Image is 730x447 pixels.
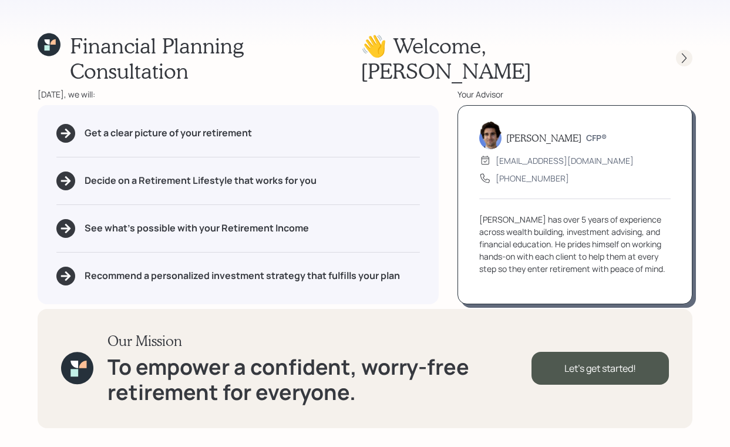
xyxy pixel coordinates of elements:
h5: Decide on a Retirement Lifestyle that works for you [85,175,317,186]
img: harrison-schaefer-headshot-2.png [479,121,502,149]
div: [EMAIL_ADDRESS][DOMAIN_NAME] [496,154,634,167]
h5: See what's possible with your Retirement Income [85,223,309,234]
div: Let's get started! [531,352,669,385]
h6: CFP® [586,133,607,143]
h1: Financial Planning Consultation [70,33,361,83]
h5: Get a clear picture of your retirement [85,127,252,139]
div: [DATE], we will: [38,88,439,100]
div: [PERSON_NAME] has over 5 years of experience across wealth building, investment advising, and fin... [479,213,671,275]
h5: Recommend a personalized investment strategy that fulfills your plan [85,270,400,281]
h3: Our Mission [107,332,531,349]
h5: [PERSON_NAME] [506,132,581,143]
div: [PHONE_NUMBER] [496,172,569,184]
h1: To empower a confident, worry-free retirement for everyone. [107,354,531,405]
h1: 👋 Welcome , [PERSON_NAME] [361,33,655,83]
div: Your Advisor [457,88,692,100]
